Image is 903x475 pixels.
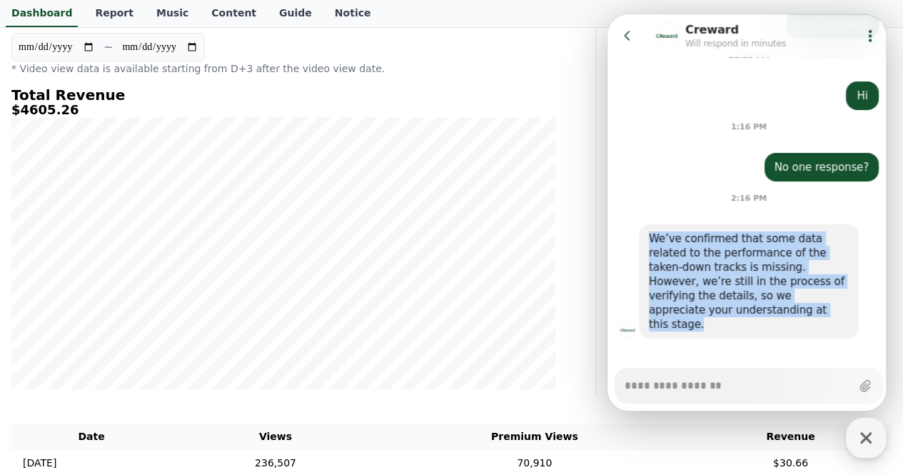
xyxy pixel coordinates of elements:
th: Date [11,424,171,450]
iframe: Channel chat [607,14,886,411]
h5: $4605.26 [11,103,555,117]
p: ~ [104,39,113,56]
p: * Video view data is available starting from D+3 after the video view date. [11,61,555,76]
th: Premium Views [380,424,690,450]
h4: Total Revenue [11,87,555,103]
p: [DATE] [23,456,56,471]
th: Views [171,424,380,450]
th: Revenue [690,424,892,450]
